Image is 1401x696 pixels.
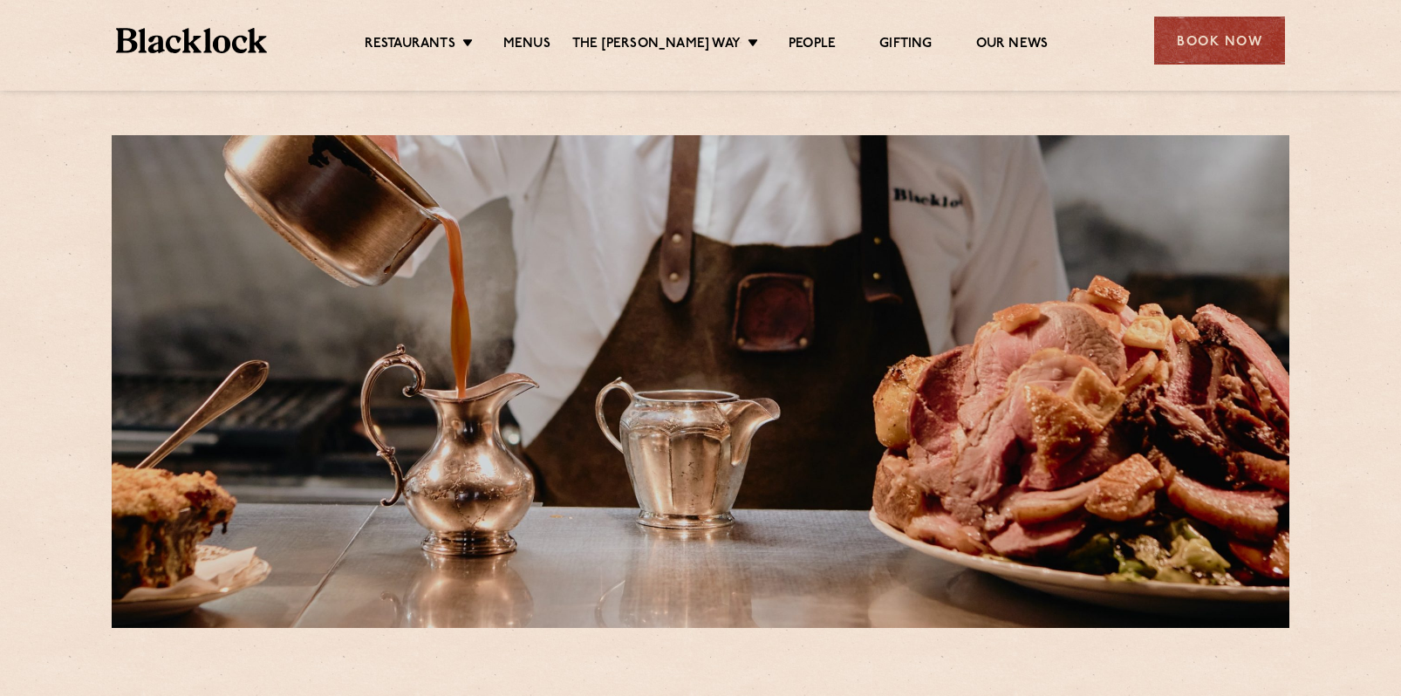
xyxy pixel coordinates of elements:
[365,36,455,55] a: Restaurants
[789,36,836,55] a: People
[116,28,267,53] img: BL_Textured_Logo-footer-cropped.svg
[572,36,741,55] a: The [PERSON_NAME] Way
[879,36,932,55] a: Gifting
[1154,17,1285,65] div: Book Now
[503,36,550,55] a: Menus
[976,36,1049,55] a: Our News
